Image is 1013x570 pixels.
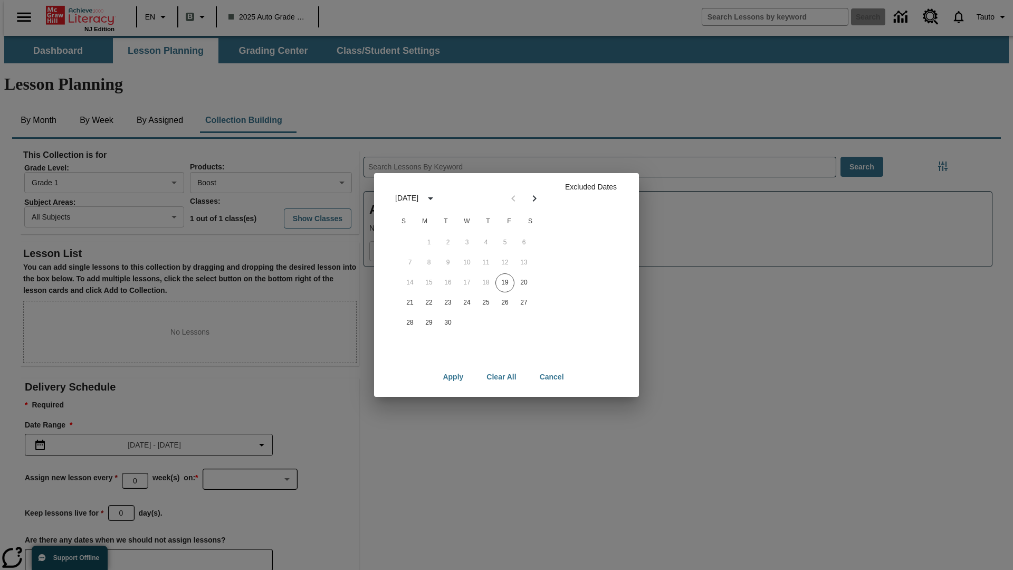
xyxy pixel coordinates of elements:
[524,188,545,209] button: Next month
[419,293,438,312] button: 22
[400,293,419,312] button: 21
[479,211,498,232] span: Thursday
[500,211,519,232] span: Friday
[422,189,439,207] button: calendar view is open, switch to year view
[395,193,418,204] div: [DATE]
[495,293,514,312] button: 26
[438,293,457,312] button: 23
[415,211,434,232] span: Monday
[514,293,533,312] button: 27
[434,367,472,387] button: Apply
[394,211,413,232] span: Sunday
[436,211,455,232] span: Tuesday
[531,367,572,387] button: Cancel
[476,293,495,312] button: 25
[514,273,533,292] button: 20
[457,211,476,232] span: Wednesday
[438,313,457,332] button: 30
[419,313,438,332] button: 29
[457,293,476,312] button: 24
[478,367,524,387] button: Clear All
[551,182,630,193] p: Excluded Dates
[521,211,540,232] span: Saturday
[495,273,514,292] button: 19
[400,313,419,332] button: 28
